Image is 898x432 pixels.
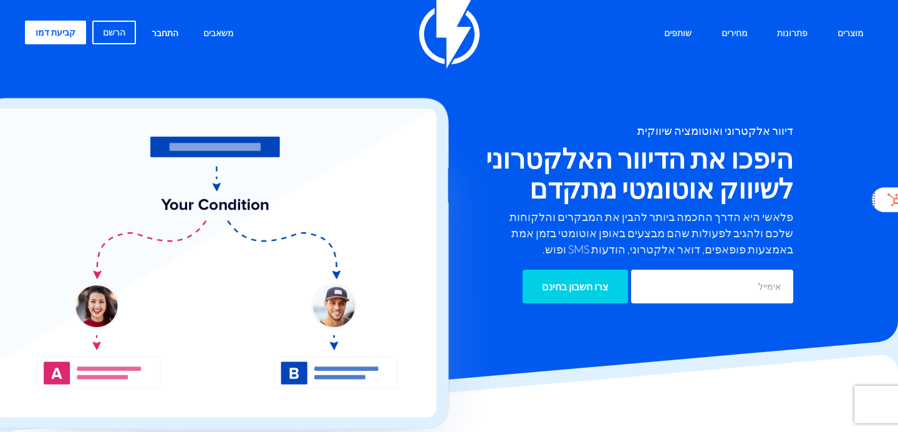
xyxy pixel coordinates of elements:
input: צרו חשבון בחינם [523,270,628,303]
p: פלאשי היא הדרך החכמה ביותר להבין את המבקרים והלקוחות שלכם ולהגיב לפעולות שהם מבצעים באופן אוטומטי... [494,209,793,257]
h2: היפכו את הדיוור האלקטרוני לשיווק אוטומטי מתקדם [388,144,793,203]
a: קביעת דמו [25,21,86,44]
a: מחירים [712,21,757,47]
input: אימייל [631,270,793,303]
h1: דיוור אלקטרוני ואוטומציה שיווקית [388,125,793,137]
a: מוצרים [828,21,873,47]
a: הרשם [92,21,136,44]
a: משאבים [194,21,243,47]
a: שותפים [655,21,701,47]
a: פתרונות [768,21,817,47]
a: התחבר [142,21,188,47]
